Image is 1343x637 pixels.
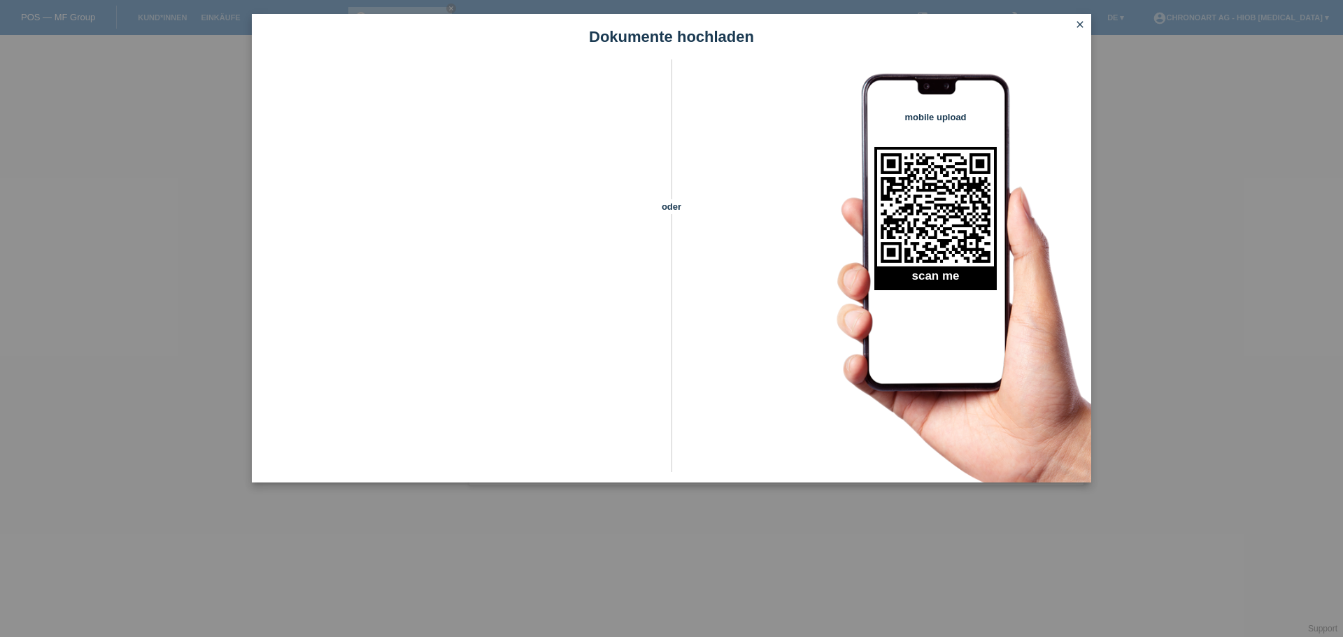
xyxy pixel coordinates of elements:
[874,112,997,122] h4: mobile upload
[1074,19,1086,30] i: close
[647,199,696,214] span: oder
[874,269,997,290] h2: scan me
[252,28,1091,45] h1: Dokumente hochladen
[1071,17,1089,34] a: close
[273,94,647,444] iframe: Upload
